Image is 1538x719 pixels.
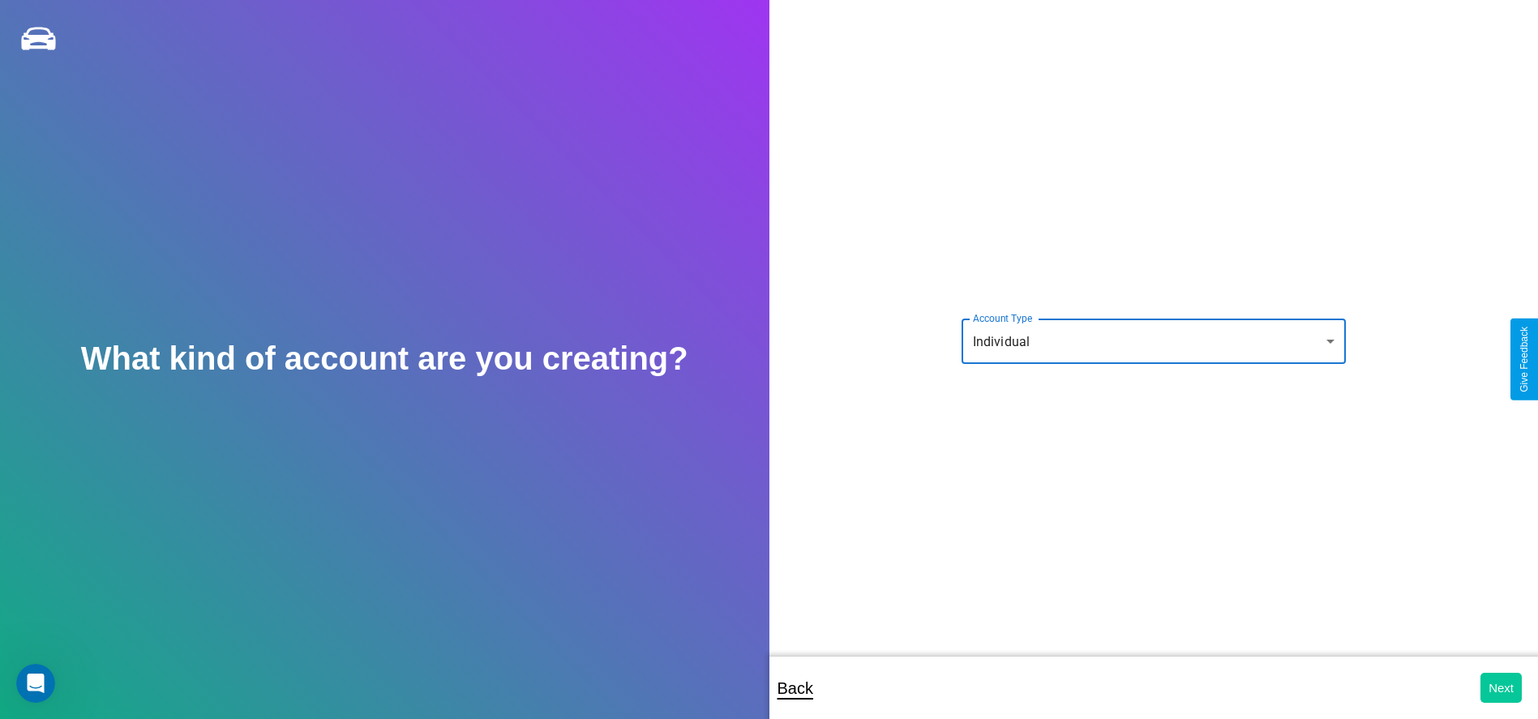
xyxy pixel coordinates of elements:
[778,674,813,703] p: Back
[1480,673,1522,703] button: Next
[973,311,1032,325] label: Account Type
[81,340,688,377] h2: What kind of account are you creating?
[1519,327,1530,392] div: Give Feedback
[962,319,1346,364] div: Individual
[16,664,55,703] iframe: Intercom live chat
